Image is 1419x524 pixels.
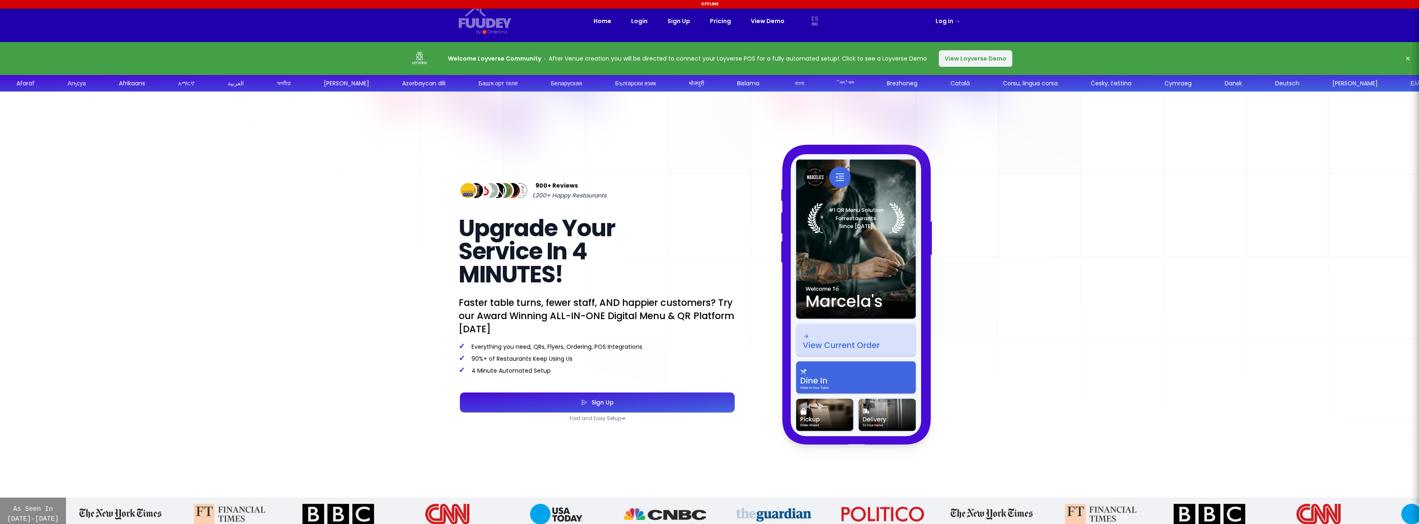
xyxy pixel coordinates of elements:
[710,16,731,26] a: Pricing
[459,181,477,200] img: Review Img
[476,28,481,35] div: By
[615,79,656,88] div: Български език
[839,79,854,88] div: བོད་ཡིག
[667,16,690,26] a: Sign Up
[481,181,500,200] img: Review Img
[459,354,736,363] p: 90%+ of Restaurants Keep Using Us
[535,181,578,190] span: 900+ Reviews
[496,181,514,200] img: Review Img
[228,79,244,88] div: العربية
[402,79,445,88] div: Azərbaycan dili
[277,79,291,88] div: অসমীয়া
[488,28,507,35] div: Orderlina
[459,415,736,422] p: Fast and Easy Setup ➜
[751,16,785,26] a: View Demo
[551,79,582,88] div: Беларуская
[955,17,960,25] span: →
[532,190,606,200] span: 1,200+ Happy Restaurants
[807,203,905,233] img: Laurel
[936,16,960,26] a: Log in
[178,79,195,88] div: አማርኛ
[939,50,1012,67] button: View Loyverse Demo
[488,181,507,200] img: Review Img
[1003,79,1058,88] div: Corsu, lingua corsa
[459,212,615,291] span: Upgrade Your Service In 4 MINUTES!
[587,399,614,405] div: Sign Up
[689,79,704,88] div: भोजपुरी
[795,79,804,88] div: বাংলা
[737,79,759,88] div: Bislama
[950,79,970,88] div: Català
[1091,79,1131,88] div: Česky, čeština
[459,366,736,375] p: 4 Minute Automated Setup
[510,181,529,200] img: Review Img
[119,79,145,88] div: Afrikaans
[478,79,518,88] div: Башҡорт теле
[1,1,1418,7] div: Offline
[459,365,465,375] span: ✓
[459,353,465,363] span: ✓
[887,79,917,88] div: Brezhoneg
[1164,79,1192,88] div: Cymraeg
[466,181,485,200] img: Review Img
[474,181,492,200] img: Review Img
[448,54,927,63] p: After Venue creation you will be directed to connect your Loyverse POS for a fully automated setu...
[16,79,35,88] div: Afaraf
[1332,79,1378,88] div: [PERSON_NAME]
[1275,79,1299,88] div: Deutsch
[503,181,522,200] img: Review Img
[459,296,736,336] p: Faster table turns, fewer staff, AND happier customers? Try our Award Winning ALL-IN-ONE Digital ...
[448,54,541,63] strong: Welcome Loyverse Community
[68,79,86,88] div: Аҧсуа
[324,79,369,88] div: [PERSON_NAME]
[460,392,735,412] button: Sign Up
[631,16,648,26] a: Login
[459,342,736,351] p: Everything you need, QRs, Flyers, Ordering, POS Integrations
[1225,79,1242,88] div: Dansk
[459,341,465,351] span: ✓
[459,7,511,28] svg: {/* Added fill="currentColor" here */} {/* This rectangle defines the background. Its explicit fi...
[594,16,611,26] a: Home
